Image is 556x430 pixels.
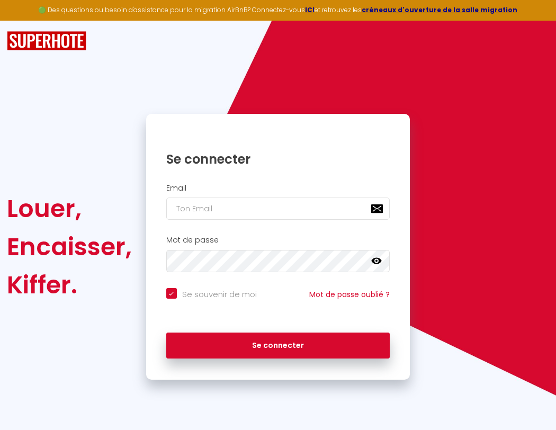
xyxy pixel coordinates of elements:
[362,5,517,14] a: créneaux d'ouverture de la salle migration
[309,289,390,300] a: Mot de passe oublié ?
[166,151,390,167] h1: Se connecter
[166,236,390,245] h2: Mot de passe
[166,333,390,359] button: Se connecter
[7,31,86,51] img: SuperHote logo
[166,184,390,193] h2: Email
[7,266,132,304] div: Kiffer.
[7,228,132,266] div: Encaisser,
[7,190,132,228] div: Louer,
[305,5,315,14] a: ICI
[166,198,390,220] input: Ton Email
